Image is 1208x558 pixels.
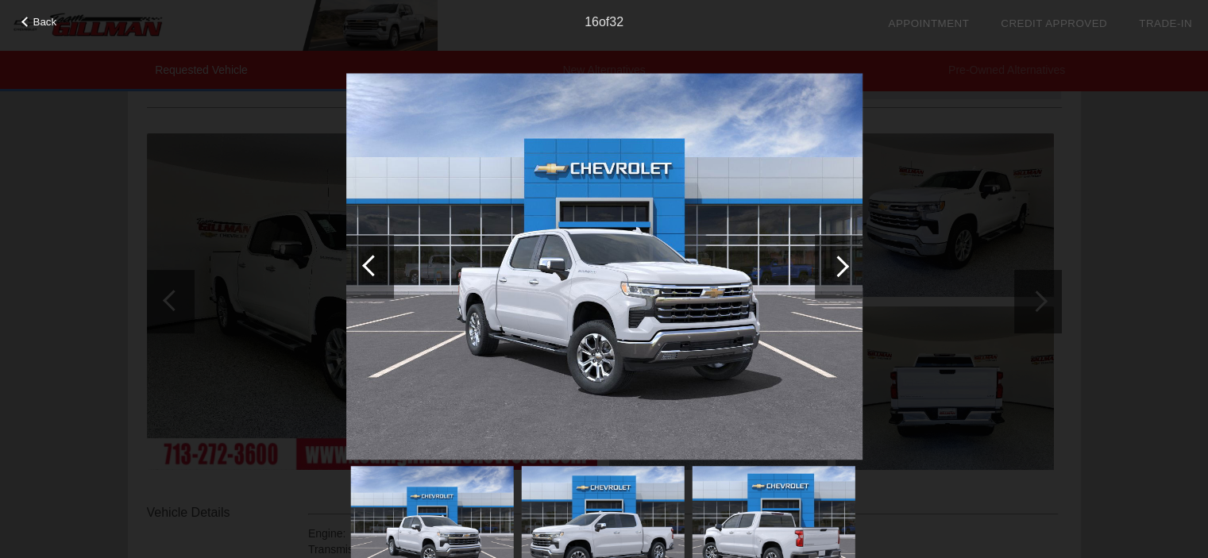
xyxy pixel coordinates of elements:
[609,15,623,29] span: 32
[346,73,863,460] img: 83a2166.jpg
[33,16,57,28] span: Back
[1139,17,1192,29] a: Trade-In
[1001,17,1107,29] a: Credit Approved
[888,17,969,29] a: Appointment
[585,15,599,29] span: 16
